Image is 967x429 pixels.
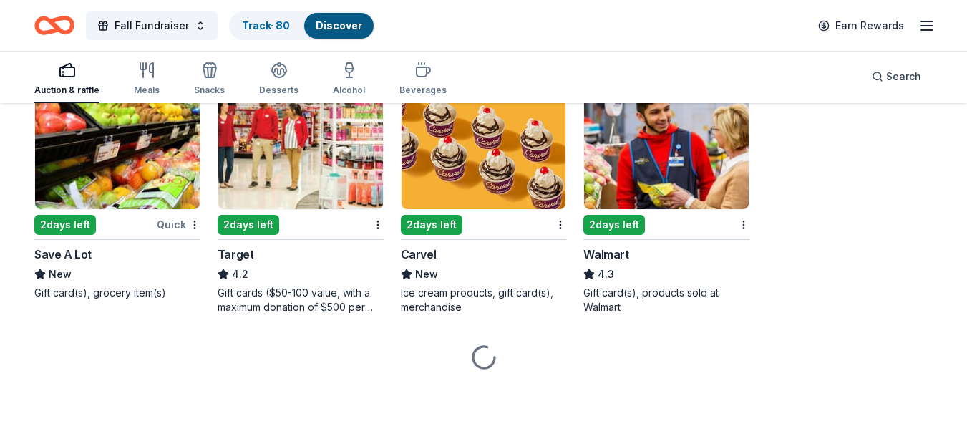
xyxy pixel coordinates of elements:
button: Track· 80Discover [229,11,375,40]
img: Image for Save A Lot [35,73,200,209]
a: Earn Rewards [810,13,913,39]
button: Auction & raffle [34,56,99,103]
button: Fall Fundraiser [86,11,218,40]
div: Target [218,246,254,263]
div: Carvel [401,246,437,263]
span: 4.3 [598,266,614,283]
div: Quick [157,216,200,233]
button: Alcohol [333,56,365,103]
div: Save A Lot [34,246,92,263]
button: Desserts [259,56,298,103]
a: Image for Save A Lot2days leftQuickSave A LotNewGift card(s), grocery item(s) [34,72,200,300]
div: Gift cards ($50-100 value, with a maximum donation of $500 per year) [218,286,384,314]
div: 2 days left [34,215,96,235]
a: Image for Target4 applieslast week2days leftTarget4.2Gift cards ($50-100 value, with a maximum do... [218,72,384,314]
div: Snacks [194,85,225,96]
span: New [49,266,72,283]
div: Meals [134,85,160,96]
span: Search [886,68,921,85]
div: Ice cream products, gift card(s), merchandise [401,286,567,314]
div: Alcohol [333,85,365,96]
div: 2 days left [218,215,279,235]
div: 2 days left [401,215,462,235]
div: Desserts [259,85,298,96]
a: Discover [316,19,362,32]
img: Image for Walmart [584,73,749,209]
img: Image for Carvel [402,73,566,209]
button: Snacks [194,56,225,103]
a: Track· 80 [242,19,290,32]
div: 2 days left [583,215,645,235]
button: Search [860,62,933,91]
div: Gift card(s), grocery item(s) [34,286,200,300]
div: Auction & raffle [34,85,99,96]
a: Image for Carvel1 applylast week2days leftCarvelNewIce cream products, gift card(s), merchandise [401,72,567,314]
span: 4.2 [232,266,248,283]
a: Home [34,9,74,42]
img: Image for Target [218,73,383,209]
span: Fall Fundraiser [115,17,189,34]
div: Beverages [399,85,447,96]
button: Beverages [399,56,447,103]
span: New [415,266,438,283]
a: Image for Walmart2days leftWalmart4.3Gift card(s), products sold at Walmart [583,72,749,314]
div: Walmart [583,246,628,263]
button: Meals [134,56,160,103]
div: Gift card(s), products sold at Walmart [583,286,749,314]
